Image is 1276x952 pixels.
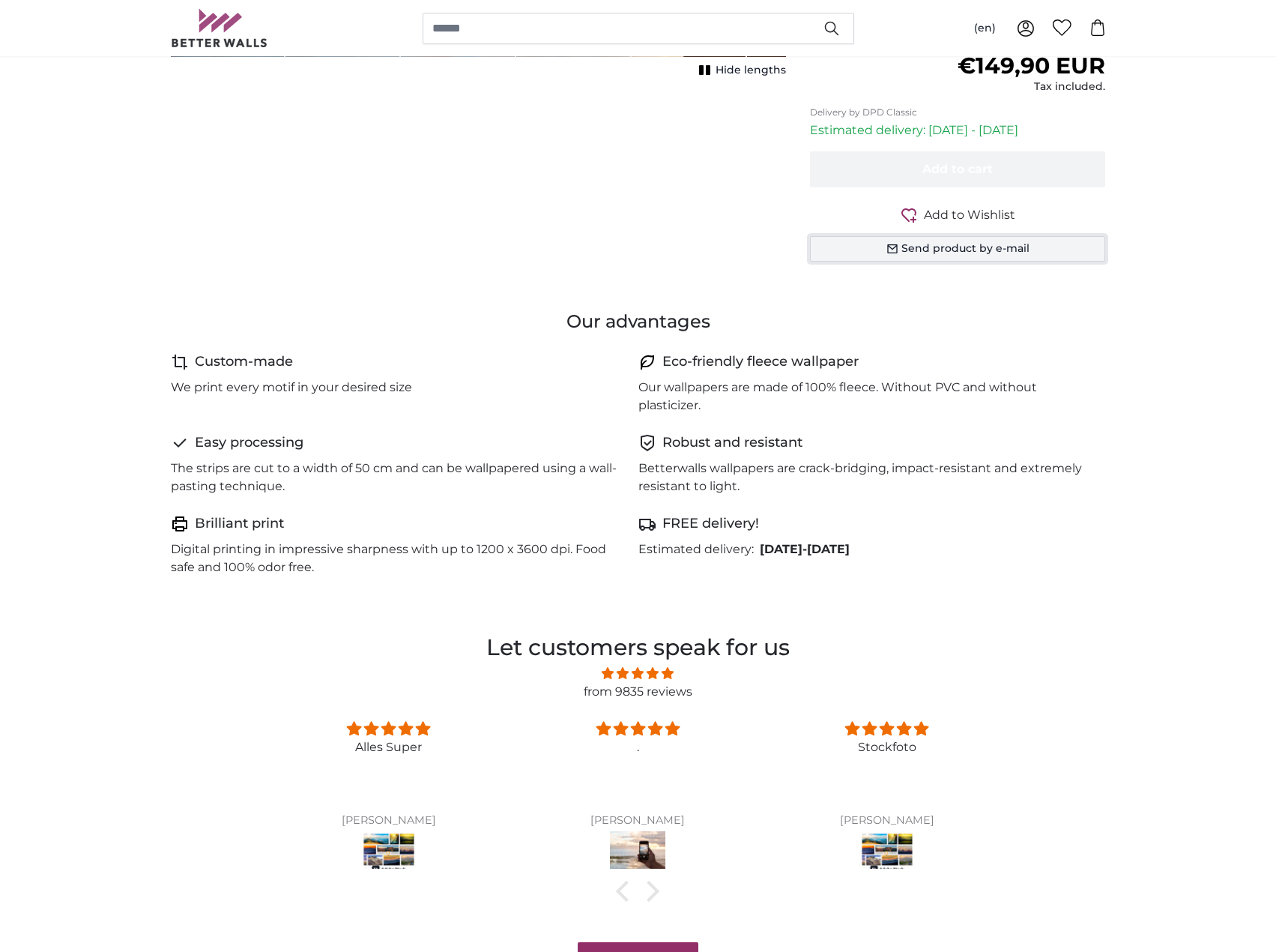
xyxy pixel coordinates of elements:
[171,9,268,47] img: Betterwalls
[195,352,293,373] h4: Custom-made
[361,831,417,873] img: Stockfoto
[958,52,1105,79] span: €149,90 EUR
[760,542,802,556] span: [DATE]
[716,63,786,78] span: Hide lengths
[807,542,850,556] span: [DATE]
[781,719,994,739] div: 5 stars
[282,739,495,756] p: Alles Super
[282,815,495,827] div: [PERSON_NAME]
[662,352,859,373] h4: Eco-friendly fleece wallpaper
[924,206,1015,224] span: Add to Wishlist
[171,379,412,397] p: We print every motif in your desired size
[638,460,1094,495] p: Betterwalls wallpapers are crack-bridging, impact-resistant and extremely resistant to light.
[958,79,1105,94] div: Tax included.
[610,831,665,873] img: Eigenes Foto als Tapete
[962,15,1008,42] button: (en)
[810,121,1106,139] p: Estimated delivery: [DATE] - [DATE]
[760,542,850,556] b: -
[195,433,303,454] h4: Easy processing
[264,664,1012,683] span: 4.81 stars
[662,513,759,534] h4: FREE delivery!
[638,540,754,558] p: Estimated delivery:
[781,815,994,827] div: [PERSON_NAME]
[859,831,915,873] img: Stockfoto
[171,310,1106,334] h3: Our advantages
[531,815,744,827] div: [PERSON_NAME]
[584,684,692,699] a: from 9835 reviews
[171,540,626,576] p: Digital printing in impressive sharpness with up to 1200 x 3600 dpi. Food safe and 100% odor free.
[781,739,994,756] p: Stockfoto
[264,630,1012,664] h2: Let customers speak for us
[531,719,744,739] div: 5 stars
[810,236,1106,262] button: Send product by e-mail
[662,433,802,454] h4: Robust and resistant
[282,719,495,739] div: 5 stars
[922,162,993,176] span: Add to cart
[171,460,626,495] p: The strips are cut to a width of 50 cm and can be wallpapered using a wall-pasting technique.
[531,739,744,756] p: .
[810,106,1106,118] p: Delivery by DPD Classic
[195,513,284,534] h4: Brilliant print
[638,379,1094,415] p: Our wallpapers are made of 100% fleece. Without PVC and without plasticizer.
[695,60,786,81] button: Hide lengths
[810,151,1106,187] button: Add to cart
[810,205,1106,224] button: Add to Wishlist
